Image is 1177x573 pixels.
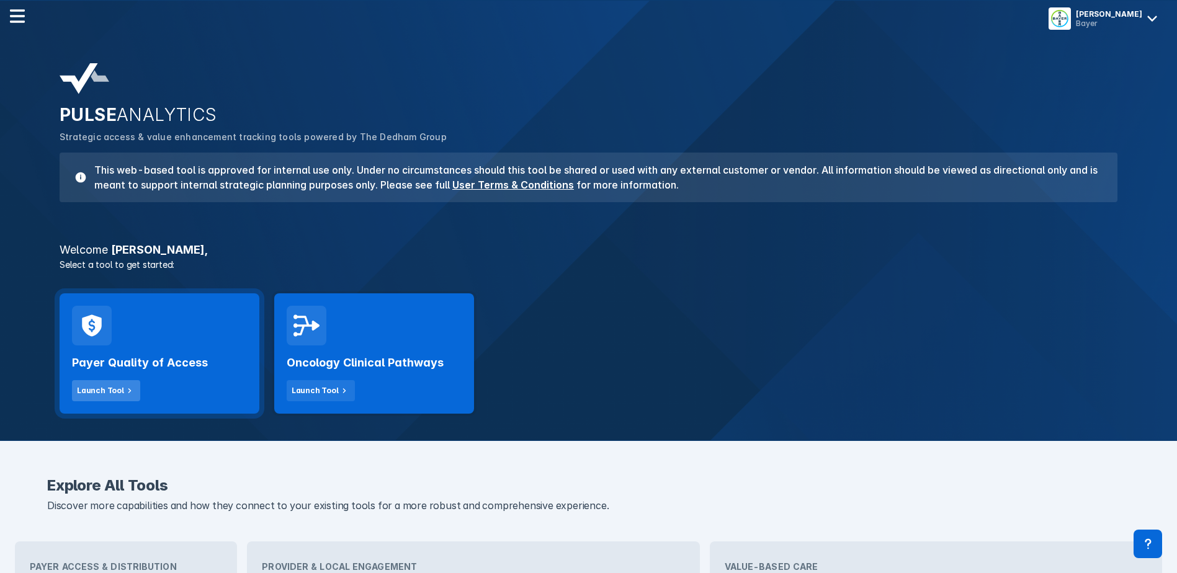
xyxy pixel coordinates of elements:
[274,293,474,414] a: Oncology Clinical PathwaysLaunch Tool
[47,478,1130,493] h2: Explore All Tools
[52,244,1125,255] h3: [PERSON_NAME] ,
[60,243,108,256] span: Welcome
[10,9,25,24] img: menu--horizontal.svg
[1051,10,1068,27] img: menu button
[1134,530,1162,558] div: Contact Support
[452,179,574,191] a: User Terms & Conditions
[1076,19,1142,28] div: Bayer
[60,293,259,414] a: Payer Quality of AccessLaunch Tool
[72,355,208,370] h2: Payer Quality of Access
[287,355,444,370] h2: Oncology Clinical Pathways
[77,385,124,396] div: Launch Tool
[47,498,1130,514] p: Discover more capabilities and how they connect to your existing tools for a more robust and comp...
[87,162,1103,192] h3: This web-based tool is approved for internal use only. Under no circumstances should this tool be...
[60,63,109,94] img: pulse-analytics-logo
[292,385,339,396] div: Launch Tool
[1076,9,1142,19] div: [PERSON_NAME]
[117,104,217,125] span: ANALYTICS
[72,380,140,401] button: Launch Tool
[52,258,1125,271] p: Select a tool to get started:
[60,130,1117,144] p: Strategic access & value enhancement tracking tools powered by The Dedham Group
[60,104,1117,125] h2: PULSE
[287,380,355,401] button: Launch Tool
